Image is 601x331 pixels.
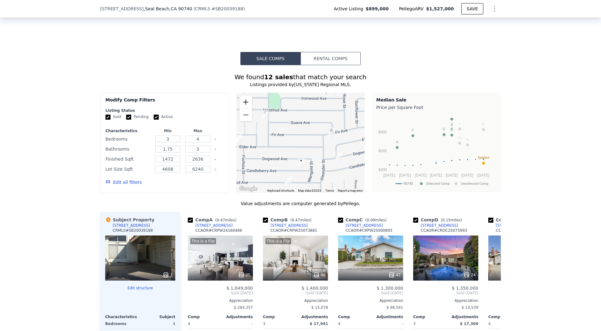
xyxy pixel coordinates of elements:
img: Google [238,185,259,193]
span: CRMLS [195,6,210,11]
div: ( ) [193,6,245,12]
a: Report a map error [338,189,363,192]
span: ( miles) [213,218,239,222]
label: Active [154,114,173,120]
div: [STREET_ADDRESS] [421,223,458,228]
a: [STREET_ADDRESS] [488,223,533,228]
a: [STREET_ADDRESS] [188,223,233,228]
span: $ 17,941 [310,322,328,326]
button: Show Options [488,3,501,15]
text: 90740 [403,182,413,186]
span: ( miles) [438,218,465,222]
div: - [372,319,403,328]
text: Unselected Comp [461,182,488,186]
div: CCAOR # CRPW25073881 [270,228,317,233]
a: Terms (opens in new tab) [325,189,334,192]
div: Min [154,128,182,133]
div: Max [184,128,212,133]
div: Comp [413,314,446,319]
span: 0.09 [367,218,375,222]
span: # SB20039188 [212,6,243,11]
div: Comp C [338,217,389,223]
div: Modify Comp Filters [105,97,223,108]
div: [STREET_ADDRESS] [496,223,533,228]
div: 47 [388,272,401,278]
button: SAVE [461,3,483,14]
div: Median Sale [376,97,497,103]
div: CCAOR # CRSB25061226 [496,228,542,233]
text: L [459,122,461,125]
text: D [450,128,453,132]
div: CCAOR # CRPW25000893 [346,228,393,233]
text: [DATE] [461,173,473,178]
span: $ 1,300,000 [377,286,403,291]
div: Comp A [188,217,239,223]
span: [STREET_ADDRESS] [100,6,144,12]
span: Sold [DATE] [263,291,328,296]
button: Sale Comps [240,52,300,65]
button: Clear [214,148,217,151]
div: 1 [163,272,173,278]
span: , Seal Beach [144,6,192,12]
div: CRMLS # SB20039188 [113,228,153,233]
span: , CA 90740 [169,6,192,11]
div: [STREET_ADDRESS] [346,223,383,228]
div: Adjustments [220,314,253,319]
div: Adjustments [295,314,328,319]
text: J [451,121,453,125]
a: Open this area in Google Maps (opens a new window) [238,185,259,193]
text: [DATE] [415,173,427,178]
span: 3 [263,322,265,326]
span: $899,000 [366,6,389,12]
span: 4 [488,322,491,326]
input: Sold [105,115,110,120]
span: Sold [DATE] [338,291,403,296]
div: Bedrooms [105,319,139,328]
span: $ 1,400,000 [301,286,328,291]
div: 24 [464,272,476,278]
span: $ 15,078 [311,305,328,310]
button: Edit structure [105,286,175,291]
span: $1,527,000 [426,6,454,11]
div: 4664 Fir Ave [328,127,335,138]
input: Pending [126,115,131,120]
span: 0.15 [442,218,451,222]
div: Comp [188,314,220,319]
span: Pellego ARV [399,6,426,12]
div: Characteristics [105,128,152,133]
div: Appreciation [488,298,553,303]
text: A [396,140,398,144]
div: Adjustments [446,314,478,319]
div: This is a Flip [190,238,216,244]
button: Zoom out [239,109,252,121]
text: [DATE] [383,173,395,178]
div: 4 [141,319,175,328]
text: G [482,122,485,126]
span: $ 1,350,000 [452,286,478,291]
span: ( miles) [363,218,389,222]
strong: 12 sales [264,73,293,81]
button: Edit all filters [105,179,142,185]
div: Comp [488,314,521,319]
text: K [466,137,469,141]
label: Sold [105,114,121,120]
span: 3 [413,322,416,326]
text: [DATE] [477,173,489,178]
div: Comp D [413,217,465,223]
span: $ 1,649,000 [226,286,253,291]
div: [STREET_ADDRESS] [195,223,233,228]
a: [STREET_ADDRESS] [263,223,308,228]
div: CCAOR # CROC25075993 [421,228,467,233]
span: Map data ©2025 [298,189,321,192]
div: Comp [338,314,371,319]
text: H [459,136,461,140]
span: 4 [338,322,341,326]
text: F [412,128,414,132]
button: Keyboard shortcuts [267,189,294,193]
text: B [451,123,453,127]
div: [STREET_ADDRESS] [113,223,150,228]
button: Clear [214,168,217,171]
a: [STREET_ADDRESS] [413,223,458,228]
div: Listing Status [105,108,223,113]
span: $ 14,539 [462,305,478,310]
